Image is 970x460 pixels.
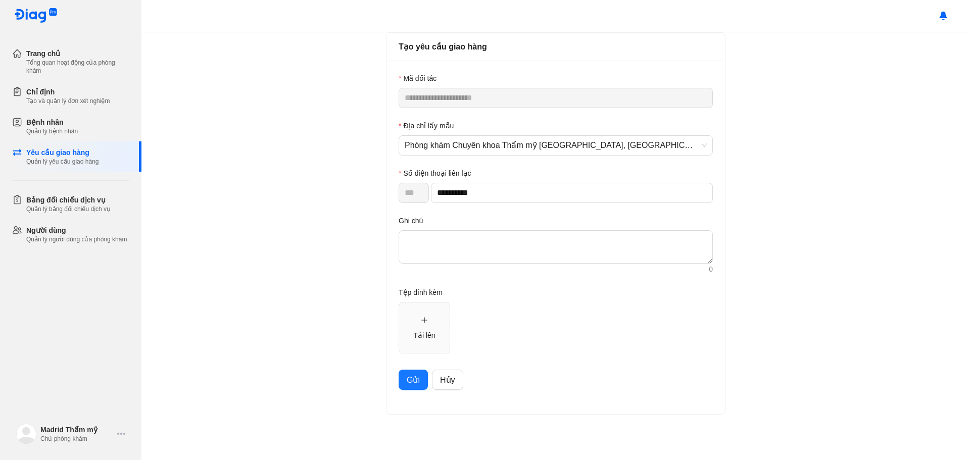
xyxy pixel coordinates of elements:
[26,205,111,213] div: Quản lý bảng đối chiếu dịch vụ
[399,73,437,84] label: Mã đối tác
[26,59,129,75] div: Tổng quan hoạt động của phòng khám
[26,48,129,59] div: Trang chủ
[399,370,428,390] button: Gửi
[440,374,455,386] span: Hủy
[399,168,471,179] label: Số điện thoại liên lạc
[40,435,113,443] div: Chủ phòng khám
[399,40,713,53] div: Tạo yêu cầu giao hàng
[26,97,110,105] div: Tạo và quản lý đơn xét nghiệm
[26,225,127,235] div: Người dùng
[399,287,443,298] label: Tệp đính kèm
[26,127,78,135] div: Quản lý bệnh nhân
[407,374,420,386] span: Gửi
[399,302,450,353] span: plusTải lên
[432,370,463,390] button: Hủy
[405,136,707,155] span: Phòng khám Chuyên khoa Thẩm mỹ MADRID, Nhà Số 36, Đường 8, KDC Hà Đô, 118, Đ. 3 Tháng 2, Phường 1...
[421,317,428,324] span: plus
[399,215,423,226] label: Ghi chú
[26,158,99,166] div: Quản lý yêu cầu giao hàng
[26,195,111,205] div: Bảng đối chiếu dịch vụ
[26,147,99,158] div: Yêu cầu giao hàng
[399,120,454,131] label: Địa chỉ lấy mẫu
[40,425,113,435] div: Madrid Thẩm mỹ
[26,87,110,97] div: Chỉ định
[26,235,127,243] div: Quản lý người dùng của phòng khám
[413,330,435,341] div: Tải lên
[16,424,36,444] img: logo
[14,8,58,24] img: logo
[26,117,78,127] div: Bệnh nhân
